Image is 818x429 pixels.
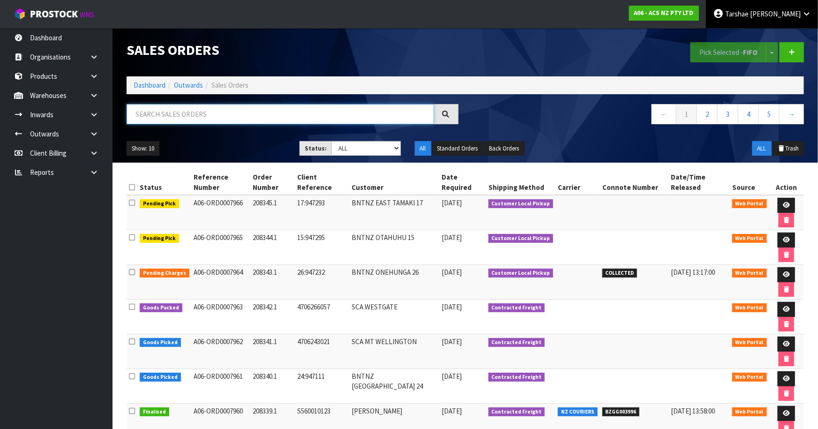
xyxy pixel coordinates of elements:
[250,170,295,195] th: Order Number
[140,373,181,382] span: Goods Picked
[250,265,295,300] td: 208343.1
[697,104,718,124] a: 2
[295,230,349,265] td: 15:947295
[415,141,431,156] button: All
[295,195,349,230] td: 17:947293
[629,6,699,21] a: A06 - ACS NZ PTY LTD
[250,195,295,230] td: 208345.1
[725,9,749,18] span: Tarshae
[671,406,715,415] span: [DATE] 13:58:00
[779,104,804,124] a: →
[127,104,434,124] input: Search sales orders
[295,300,349,334] td: 4706266057
[732,338,767,347] span: Web Portal
[192,369,251,404] td: A06-ORD0007961
[140,269,189,278] span: Pending Charges
[192,334,251,369] td: A06-ORD0007962
[758,104,780,124] a: 5
[442,268,462,277] span: [DATE]
[30,8,78,20] span: ProStock
[211,81,248,90] span: Sales Orders
[773,141,804,156] button: Trash
[488,407,545,417] span: Contracted Freight
[634,9,694,17] strong: A06 - ACS NZ PTY LTD
[602,407,640,417] span: BZGG003996
[732,407,767,417] span: Web Portal
[488,199,554,209] span: Customer Local Pickup
[140,234,179,243] span: Pending Pick
[668,170,730,195] th: Date/Time Released
[730,170,769,195] th: Source
[752,141,772,156] button: ALL
[250,230,295,265] td: 208344.1
[442,302,462,311] span: [DATE]
[558,407,598,417] span: NZ COURIERS
[192,170,251,195] th: Reference Number
[349,369,439,404] td: BNTNZ [GEOGRAPHIC_DATA] 24
[442,198,462,207] span: [DATE]
[486,170,556,195] th: Shipping Method
[349,195,439,230] td: BNTNZ EAST TAMAKI 17
[442,406,462,415] span: [DATE]
[137,170,192,195] th: Status
[732,373,767,382] span: Web Portal
[349,334,439,369] td: SCA MT WELLINGTON
[488,338,545,347] span: Contracted Freight
[484,141,525,156] button: Back Orders
[80,10,94,19] small: WMS
[676,104,697,124] a: 1
[349,265,439,300] td: BNTNZ ONEHUNGA 26
[349,170,439,195] th: Customer
[488,373,545,382] span: Contracted Freight
[555,170,600,195] th: Carrier
[140,338,181,347] span: Goods Picked
[652,104,676,124] a: ←
[295,334,349,369] td: 4706243021
[488,303,545,313] span: Contracted Freight
[14,8,26,20] img: cube-alt.png
[174,81,203,90] a: Outwards
[305,144,327,152] strong: Status:
[250,300,295,334] td: 208342.1
[442,233,462,242] span: [DATE]
[192,265,251,300] td: A06-ORD0007964
[140,407,169,417] span: Finalised
[600,170,669,195] th: Connote Number
[732,199,767,209] span: Web Portal
[439,170,486,195] th: Date Required
[140,303,182,313] span: Goods Packed
[602,269,638,278] span: COLLECTED
[743,48,758,57] strong: FIFO
[442,337,462,346] span: [DATE]
[732,303,767,313] span: Web Portal
[134,81,165,90] a: Dashboard
[250,369,295,404] td: 208340.1
[732,269,767,278] span: Web Portal
[750,9,801,18] span: [PERSON_NAME]
[192,300,251,334] td: A06-ORD0007963
[432,141,483,156] button: Standard Orders
[295,265,349,300] td: 26:947232
[192,195,251,230] td: A06-ORD0007966
[349,300,439,334] td: SCA WESTGATE
[488,269,554,278] span: Customer Local Pickup
[127,141,159,156] button: Show: 10
[488,234,554,243] span: Customer Local Pickup
[349,230,439,265] td: BNTNZ OTAHUHU 15
[671,268,715,277] span: [DATE] 13:17:00
[127,42,458,58] h1: Sales Orders
[295,369,349,404] td: 24:947111
[769,170,804,195] th: Action
[295,170,349,195] th: Client Reference
[250,334,295,369] td: 208341.1
[738,104,759,124] a: 4
[192,230,251,265] td: A06-ORD0007965
[690,42,766,62] button: Pick Selected -FIFO
[442,372,462,381] span: [DATE]
[732,234,767,243] span: Web Portal
[717,104,738,124] a: 3
[473,104,804,127] nav: Page navigation
[140,199,179,209] span: Pending Pick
